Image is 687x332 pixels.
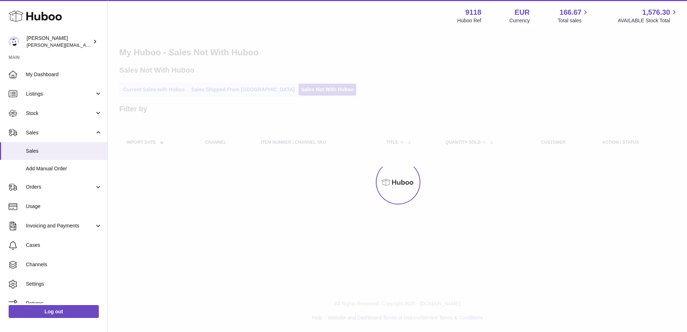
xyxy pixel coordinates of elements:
span: Cases [26,242,102,249]
span: 166.67 [559,8,581,17]
span: Returns [26,300,102,307]
span: Channels [26,261,102,268]
span: Sales [26,148,102,155]
strong: EUR [515,8,530,17]
a: Log out [9,305,99,318]
span: Stock [26,110,94,117]
span: Settings [26,281,102,287]
span: Listings [26,91,94,97]
span: 1,576.30 [642,8,670,17]
span: Add Manual Order [26,165,102,172]
a: 1,576.30 AVAILABLE Stock Total [618,8,678,24]
span: Usage [26,203,102,210]
strong: 9118 [465,8,481,17]
span: Invoicing and Payments [26,222,94,229]
span: My Dashboard [26,71,102,78]
img: freddie.sawkins@czechandspeake.com [9,36,19,47]
div: Huboo Ref [457,17,481,24]
span: AVAILABLE Stock Total [618,17,678,24]
span: Orders [26,184,94,190]
a: 166.67 Total sales [558,8,590,24]
span: Total sales [558,17,590,24]
div: Currency [510,17,530,24]
span: [PERSON_NAME][EMAIL_ADDRESS][PERSON_NAME][DOMAIN_NAME] [27,42,183,48]
span: Sales [26,129,94,136]
div: [PERSON_NAME] [27,35,91,49]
